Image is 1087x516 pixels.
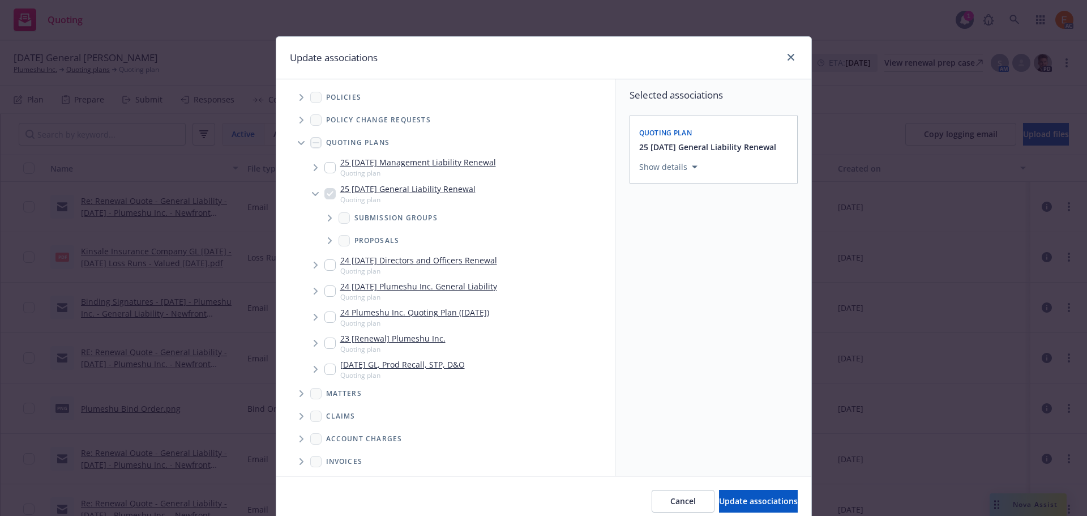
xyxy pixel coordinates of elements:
[340,266,497,276] span: Quoting plan
[340,318,489,328] span: Quoting plan
[354,215,438,221] span: Submission groups
[340,292,497,302] span: Quoting plan
[354,237,400,244] span: Proposals
[630,88,798,102] span: Selected associations
[340,370,465,380] span: Quoting plan
[326,94,362,101] span: Policies
[340,344,446,354] span: Quoting plan
[340,359,465,370] a: [DATE] GL, Prod Recall, STP, D&O
[340,254,497,266] a: 24 [DATE] Directors and Officers Renewal
[719,496,798,506] span: Update associations
[326,436,403,442] span: Account charges
[340,280,497,292] a: 24 [DATE] Plumeshu Inc. General Liability
[635,160,702,174] button: Show details
[340,156,496,168] a: 25 [DATE] Management Liability Renewal
[340,332,446,344] a: 23 [Renewal] Plumeshu Inc.
[639,128,692,138] span: Quoting plan
[326,139,390,146] span: Quoting plans
[340,306,489,318] a: 24 Plumeshu Inc. Quoting Plan ([DATE])
[326,390,362,397] span: Matters
[652,490,714,513] button: Cancel
[639,141,776,153] button: 25 [DATE] General Liability Renewal
[784,50,798,64] a: close
[326,413,356,420] span: Claims
[290,50,378,65] h1: Update associations
[670,496,696,506] span: Cancel
[719,490,798,513] button: Update associations
[276,86,615,473] div: Tree Example
[326,117,431,123] span: Policy change requests
[326,458,363,465] span: Invoices
[340,168,496,178] span: Quoting plan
